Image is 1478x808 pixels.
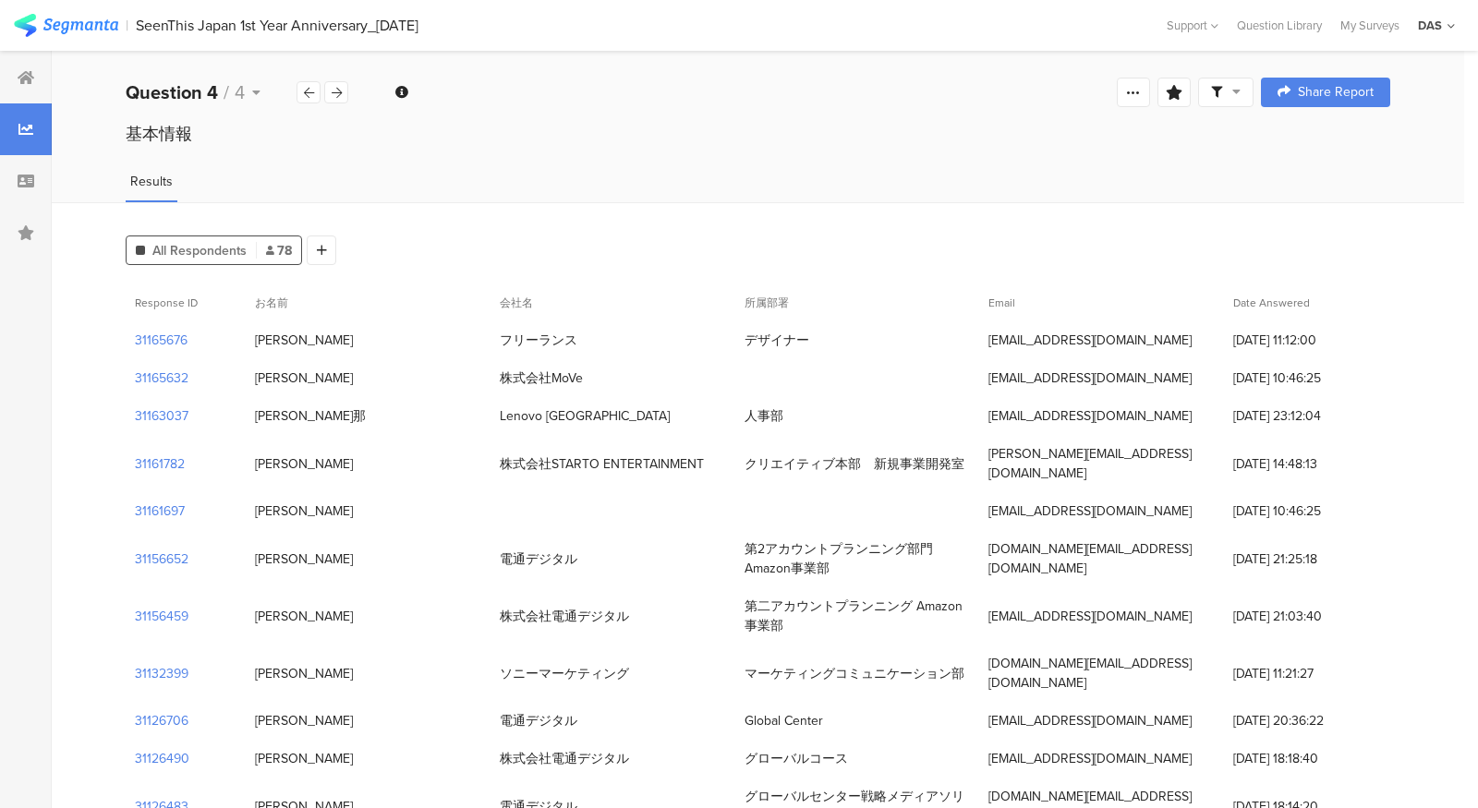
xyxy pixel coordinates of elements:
[135,607,188,626] section: 31156459
[135,711,188,730] section: 31126706
[152,241,247,260] span: All Respondents
[255,295,288,311] span: お名前
[988,539,1215,578] div: [DOMAIN_NAME][EMAIL_ADDRESS][DOMAIN_NAME]
[988,711,1192,730] div: [EMAIL_ADDRESS][DOMAIN_NAME]
[500,749,629,768] div: 株式会社電通デジタル
[1233,295,1310,311] span: Date Answered
[988,654,1215,693] div: [DOMAIN_NAME][EMAIL_ADDRESS][DOMAIN_NAME]
[500,549,577,569] div: 電通デジタル
[126,122,1390,146] div: 基本情報
[1331,17,1409,34] a: My Surveys
[1233,331,1381,350] span: [DATE] 11:12:00
[500,454,704,474] div: 株式会社STARTO ENTERTAINMENT
[745,295,789,311] span: 所属部署
[745,749,848,768] div: グローバルコース
[500,331,577,350] div: フリーランス
[1418,17,1442,34] div: DAS
[745,597,971,635] div: 第二アカウントプランニング Amazon事業部
[135,549,188,569] section: 31156652
[1233,607,1381,626] span: [DATE] 21:03:40
[255,406,366,426] div: [PERSON_NAME]那
[255,711,353,730] div: [PERSON_NAME]
[500,295,533,311] span: 会社名
[135,295,198,311] span: Response ID
[135,368,188,388] section: 31165632
[1298,86,1374,99] span: Share Report
[136,17,418,34] div: SeenThis Japan 1st Year Anniversary_[DATE]
[255,607,353,626] div: [PERSON_NAME]
[745,711,823,730] div: Global Center
[135,331,188,350] section: 31165676
[135,454,185,474] section: 31161782
[255,501,353,521] div: [PERSON_NAME]
[126,15,128,36] div: |
[255,549,353,569] div: [PERSON_NAME]
[135,749,189,768] section: 31126490
[255,368,353,388] div: [PERSON_NAME]
[988,331,1192,350] div: [EMAIL_ADDRESS][DOMAIN_NAME]
[988,406,1192,426] div: [EMAIL_ADDRESS][DOMAIN_NAME]
[14,14,118,37] img: segmanta logo
[135,406,188,426] section: 31163037
[745,539,971,578] div: 第2アカウントプランニング部門 Amazon事業部
[745,454,964,474] div: クリエイティブ本部 新規事業開発室
[745,331,809,350] div: デザイナー
[745,664,964,683] div: マーケティングコミュニケーション部
[1167,11,1218,40] div: Support
[126,78,218,106] b: Question 4
[135,501,185,521] section: 31161697
[988,749,1192,768] div: [EMAIL_ADDRESS][DOMAIN_NAME]
[130,172,173,191] span: Results
[255,749,353,768] div: [PERSON_NAME]
[255,454,353,474] div: [PERSON_NAME]
[266,241,292,260] span: 78
[1228,17,1331,34] a: Question Library
[1233,368,1381,388] span: [DATE] 10:46:25
[1233,664,1381,683] span: [DATE] 11:21:27
[1233,501,1381,521] span: [DATE] 10:46:25
[135,664,188,683] section: 31132399
[988,368,1192,388] div: [EMAIL_ADDRESS][DOMAIN_NAME]
[1233,711,1381,730] span: [DATE] 20:36:22
[1233,406,1381,426] span: [DATE] 23:12:04
[1233,454,1381,474] span: [DATE] 14:48:13
[1233,749,1381,768] span: [DATE] 18:18:40
[500,607,629,626] div: 株式会社電通デジタル
[500,664,629,683] div: ソニーマーケティング
[224,78,229,106] span: /
[255,331,353,350] div: [PERSON_NAME]
[500,406,670,426] div: Lenovo [GEOGRAPHIC_DATA]
[235,78,245,106] span: 4
[1233,549,1381,569] span: [DATE] 21:25:18
[988,607,1192,626] div: [EMAIL_ADDRESS][DOMAIN_NAME]
[500,711,577,730] div: 電通デジタル
[988,501,1192,521] div: [EMAIL_ADDRESS][DOMAIN_NAME]
[745,406,783,426] div: 人事部
[988,295,1015,311] span: Email
[988,444,1215,483] div: [PERSON_NAME][EMAIL_ADDRESS][DOMAIN_NAME]
[500,368,583,388] div: 株式会社MoVe
[255,664,353,683] div: [PERSON_NAME]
